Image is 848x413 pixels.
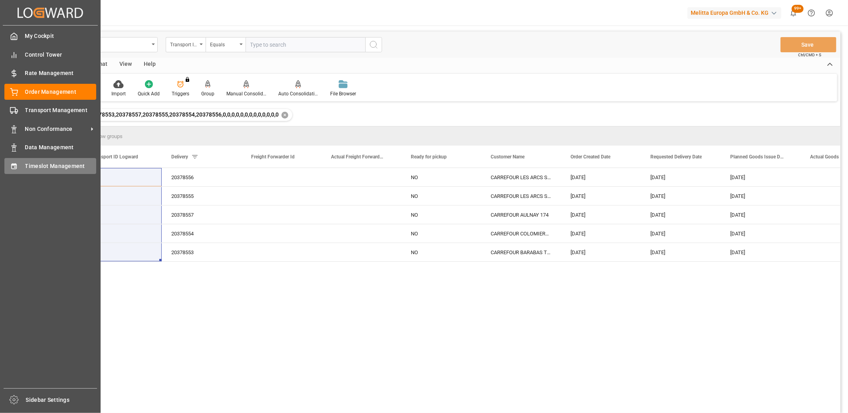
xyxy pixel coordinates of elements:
[481,187,561,205] div: CARREFOUR LES ARCS S/ARGENS 202
[4,65,96,81] a: Rate Management
[561,187,641,205] div: [DATE]
[481,243,561,261] div: CARREFOUR BARABAS THUIT [PERSON_NAME] 467
[481,224,561,243] div: CARREFOUR COLOMIERS ENTREPOT 011
[721,206,800,224] div: [DATE]
[730,154,784,160] span: Planned Goods Issue Date
[4,158,96,174] a: Timeslot Management
[226,90,266,97] div: Manual Consolidation
[491,154,525,160] span: Customer Name
[25,162,97,170] span: Timeslot Management
[25,51,97,59] span: Control Tower
[251,154,295,160] span: Freight Forwarder Id
[171,154,188,160] span: Delivery
[721,168,800,186] div: [DATE]
[401,206,481,224] div: NO
[401,243,481,261] div: NO
[561,224,641,243] div: [DATE]
[26,396,97,404] span: Sidebar Settings
[4,47,96,62] a: Control Tower
[25,32,97,40] span: My Cockpit
[561,206,641,224] div: [DATE]
[82,168,162,186] div: X
[802,4,820,22] button: Help Center
[89,111,279,118] span: 20378553,20378557,20378555,20378554,20378556,0,0,0,0,0,0,0,0,0,0,0,0,0
[561,168,641,186] div: [DATE]
[91,154,138,160] span: Transport ID Logward
[401,224,481,243] div: NO
[641,187,721,205] div: [DATE]
[641,206,721,224] div: [DATE]
[641,243,721,261] div: [DATE]
[688,5,785,20] button: Melitta Europa GmbH & Co. KG
[206,37,246,52] button: open menu
[641,224,721,243] div: [DATE]
[162,206,242,224] div: 20378557
[411,154,447,160] span: Ready for pickup
[113,58,138,71] div: View
[688,7,781,19] div: Melitta Europa GmbH & Co. KG
[571,154,610,160] span: Order Created Date
[4,28,96,44] a: My Cockpit
[25,143,97,152] span: Data Management
[481,168,561,186] div: CARREFOUR LES ARCS S/ARGENS 202
[721,187,800,205] div: [DATE]
[781,37,836,52] button: Save
[792,5,804,13] span: 99+
[561,243,641,261] div: [DATE]
[365,37,382,52] button: search button
[721,224,800,243] div: [DATE]
[82,206,162,224] div: X
[4,84,96,99] a: Order Management
[138,90,160,97] div: Quick Add
[481,206,561,224] div: CARREFOUR AULNAY 174
[331,154,384,160] span: Actual Freight Forwarder Id
[201,90,214,97] div: Group
[162,187,242,205] div: 20378555
[330,90,356,97] div: File Browser
[162,224,242,243] div: 20378554
[210,39,237,48] div: Equals
[246,37,365,52] input: Type to search
[4,140,96,155] a: Data Management
[162,243,242,261] div: 20378553
[170,39,197,48] div: Transport ID Logward
[162,168,242,186] div: 20378556
[785,4,802,22] button: show 100 new notifications
[4,103,96,118] a: Transport Management
[798,52,821,58] span: Ctrl/CMD + S
[111,90,126,97] div: Import
[166,37,206,52] button: open menu
[138,58,162,71] div: Help
[25,125,88,133] span: Non Conformance
[82,187,162,205] div: X
[281,112,288,119] div: ✕
[401,187,481,205] div: NO
[25,88,97,96] span: Order Management
[82,243,162,261] div: X
[401,168,481,186] div: NO
[641,168,721,186] div: [DATE]
[278,90,318,97] div: Auto Consolidation
[650,154,702,160] span: Requested Delivery Date
[25,106,97,115] span: Transport Management
[82,224,162,243] div: X
[721,243,800,261] div: [DATE]
[25,69,97,77] span: Rate Management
